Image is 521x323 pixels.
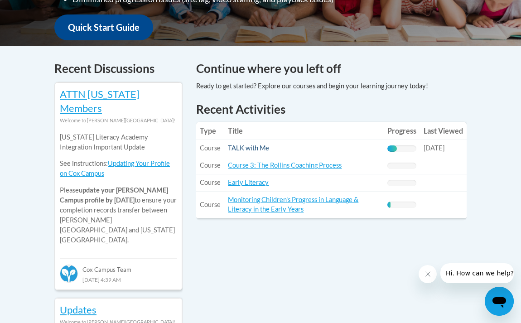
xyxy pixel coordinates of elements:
[60,159,177,178] p: See instructions:
[420,122,467,140] th: Last Viewed
[387,145,397,152] div: Progress, %
[60,275,177,284] div: [DATE] 4:39 AM
[228,161,342,169] a: Course 3: The Rollins Coaching Process
[60,258,177,275] div: Cox Campus Team
[60,304,96,316] a: Updates
[196,122,224,140] th: Type
[387,202,391,208] div: Progress, %
[424,144,444,152] span: [DATE]
[60,116,177,125] div: Welcome to [PERSON_NAME][GEOGRAPHIC_DATA]!
[196,60,467,77] h4: Continue where you left off
[60,186,168,204] b: update your [PERSON_NAME] Campus profile by [DATE]
[60,159,170,177] a: Updating Your Profile on Cox Campus
[196,101,467,117] h1: Recent Activities
[228,144,269,152] a: TALK with Me
[200,178,221,186] span: Course
[440,263,514,283] iframe: Message from company
[485,287,514,316] iframe: Button to launch messaging window
[200,201,221,208] span: Course
[200,144,221,152] span: Course
[384,122,420,140] th: Progress
[200,161,221,169] span: Course
[419,265,437,283] iframe: Close message
[60,132,177,152] p: [US_STATE] Literacy Academy Integration Important Update
[54,14,153,40] a: Quick Start Guide
[60,88,140,114] a: ATTN [US_STATE] Members
[228,178,269,186] a: Early Literacy
[228,196,358,213] a: Monitoring Children's Progress in Language & Literacy in the Early Years
[60,125,177,252] div: Please to ensure your completion records transfer between [PERSON_NAME][GEOGRAPHIC_DATA] and [US_...
[54,60,183,77] h4: Recent Discussions
[224,122,384,140] th: Title
[60,265,78,283] img: Cox Campus Team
